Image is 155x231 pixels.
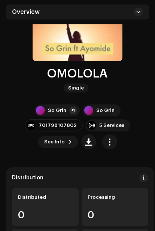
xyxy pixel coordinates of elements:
[88,194,142,200] div: Processing
[12,175,43,181] div: Distribution
[64,83,88,92] span: Single
[44,134,65,149] span: See Info
[38,136,78,148] button: See Info
[96,107,115,113] div: So Grin
[48,107,66,113] div: So Grin
[69,107,77,114] div: +1
[99,122,124,128] div: 5 Services
[18,194,73,200] div: Distributed
[39,122,76,128] div: 701798107802
[12,9,40,15] span: Overview
[47,67,108,80] h1: OMOLOLA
